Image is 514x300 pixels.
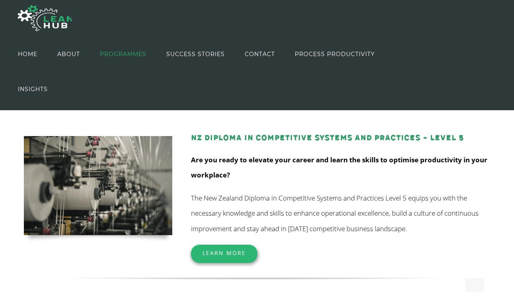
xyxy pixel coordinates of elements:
[100,37,146,72] a: PROGRAMMES
[295,36,375,72] span: PROCESS PRODUCTIVITY
[18,36,37,72] span: HOME
[295,37,375,72] a: PROCESS PRODUCTIVITY
[18,72,48,107] a: INSIGHTS
[245,36,275,72] span: CONTACT
[18,37,403,107] nav: Main Menu
[57,36,80,72] span: ABOUT
[18,37,37,72] a: HOME
[166,37,225,72] a: SUCCESS STORIES
[245,37,275,72] a: CONTACT
[18,71,48,107] span: INSIGHTS
[166,36,225,72] span: SUCCESS STORIES
[191,193,479,233] span: The New Zealand Diploma in Competitive Systems and Practices Level 5 equips you with the necessar...
[191,244,257,261] a: Learn More
[100,36,146,72] span: PROGRAMMES
[191,155,487,179] strong: Are you ready to elevate your career and learn the skills to optimise productivity in your workpl...
[191,133,464,142] a: NZ Diploma in Competitive Systems and Practices – Level 5
[202,249,246,257] span: Learn More
[24,136,172,235] img: kevin-limbri-mBXQCNKbq7E-unsplash
[57,37,80,72] a: ABOUT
